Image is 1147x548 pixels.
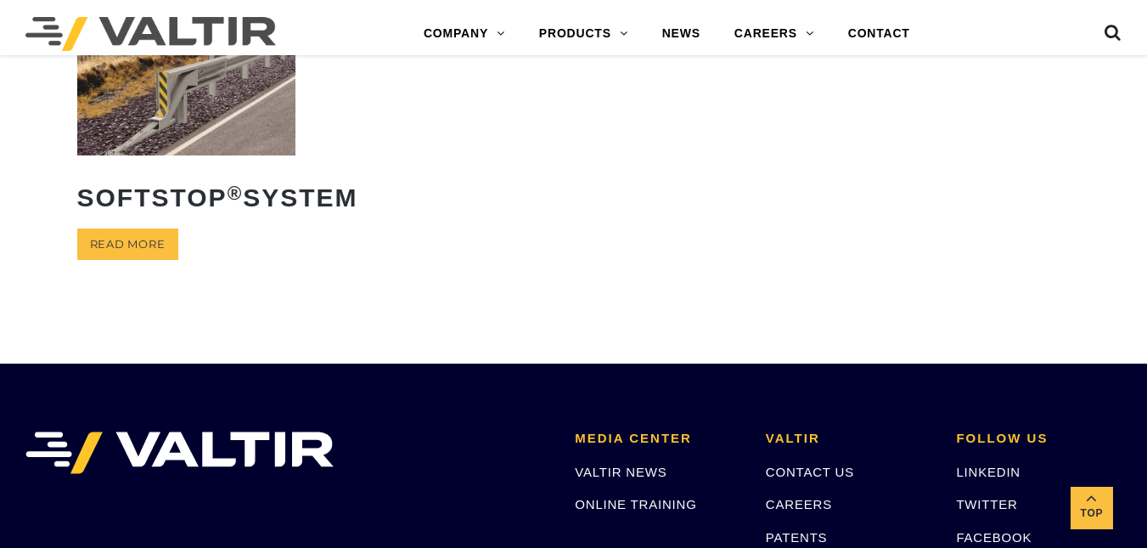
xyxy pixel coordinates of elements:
a: ONLINE TRAINING [575,497,696,511]
img: SoftStop System End Terminal [77,18,296,155]
a: CAREERS [766,497,832,511]
sup: ® [228,183,244,204]
a: CONTACT [831,17,927,51]
a: CONTACT US [766,465,854,479]
a: LINKEDIN [956,465,1020,479]
a: VALTIR NEWS [575,465,666,479]
a: SoftStop®System [77,18,296,223]
a: COMPANY [407,17,522,51]
h2: FOLLOW US [956,432,1122,446]
a: TWITTER [956,497,1017,511]
a: Read more about “SoftStop® System” [77,229,178,260]
a: PATENTS [766,530,828,545]
h2: SoftStop System [77,171,296,224]
h2: VALTIR [766,432,931,446]
a: PRODUCTS [522,17,645,51]
a: NEWS [645,17,717,51]
a: FACEBOOK [956,530,1032,545]
a: Top [1071,487,1113,529]
a: CAREERS [717,17,831,51]
span: Top [1071,504,1113,523]
img: VALTIR [25,432,334,474]
h2: MEDIA CENTER [575,432,740,446]
img: Valtir [25,17,276,51]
